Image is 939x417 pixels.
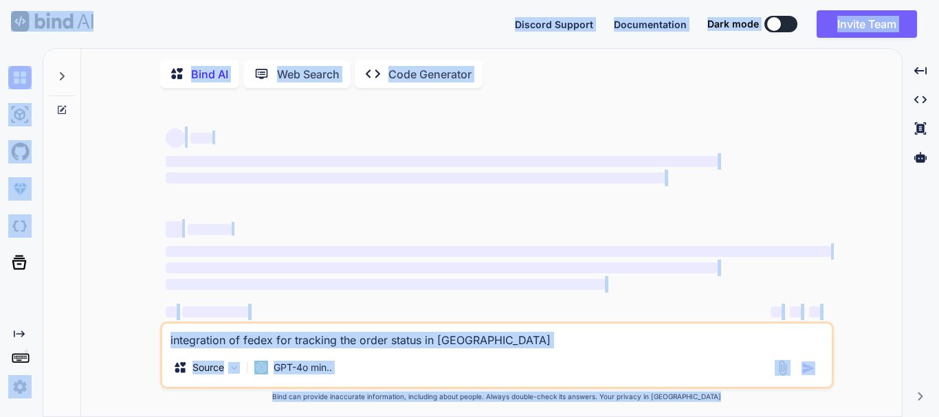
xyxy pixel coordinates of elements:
button: Documentation [614,17,687,32]
span: ‌ [182,306,248,317]
span: ‌ [166,172,665,183]
span: Documentation [614,19,687,30]
textarea: integration of fedex for tracking the order status in [GEOGRAPHIC_DATA] [162,324,832,348]
img: darkCloudIdeIcon [8,214,32,238]
img: ai-studio [8,103,32,126]
span: ‌ [166,279,605,290]
span: ‌ [166,306,177,317]
span: Discord Support [515,19,593,30]
span: ‌ [188,224,232,235]
img: GPT-4o mini [254,361,268,374]
p: Bind can provide inaccurate information, including about people. Always double-check its answers.... [160,392,834,402]
span: ‌ [190,133,212,144]
p: GPT-4o min.. [274,361,332,374]
span: ‌ [166,262,718,273]
p: Web Search [277,66,340,82]
img: premium [8,177,32,201]
p: Source [192,361,224,374]
img: icon [802,361,815,375]
span: ‌ [166,221,182,238]
span: ‌ [166,156,718,167]
img: settings [8,375,32,398]
p: Code Generator [388,66,472,82]
span: ‌ [166,246,831,257]
p: Bind AI [191,66,228,82]
span: ‌ [771,306,782,317]
img: attachment [775,360,791,376]
span: ‌ [790,306,801,317]
img: githubLight [8,140,32,164]
button: Discord Support [515,17,593,32]
span: ‌ [809,306,820,317]
img: Bind AI [11,11,93,32]
img: chat [8,66,32,89]
span: Dark mode [707,17,759,31]
span: ‌ [166,128,185,148]
img: Pick Models [228,362,240,374]
button: Invite Team [817,10,917,38]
